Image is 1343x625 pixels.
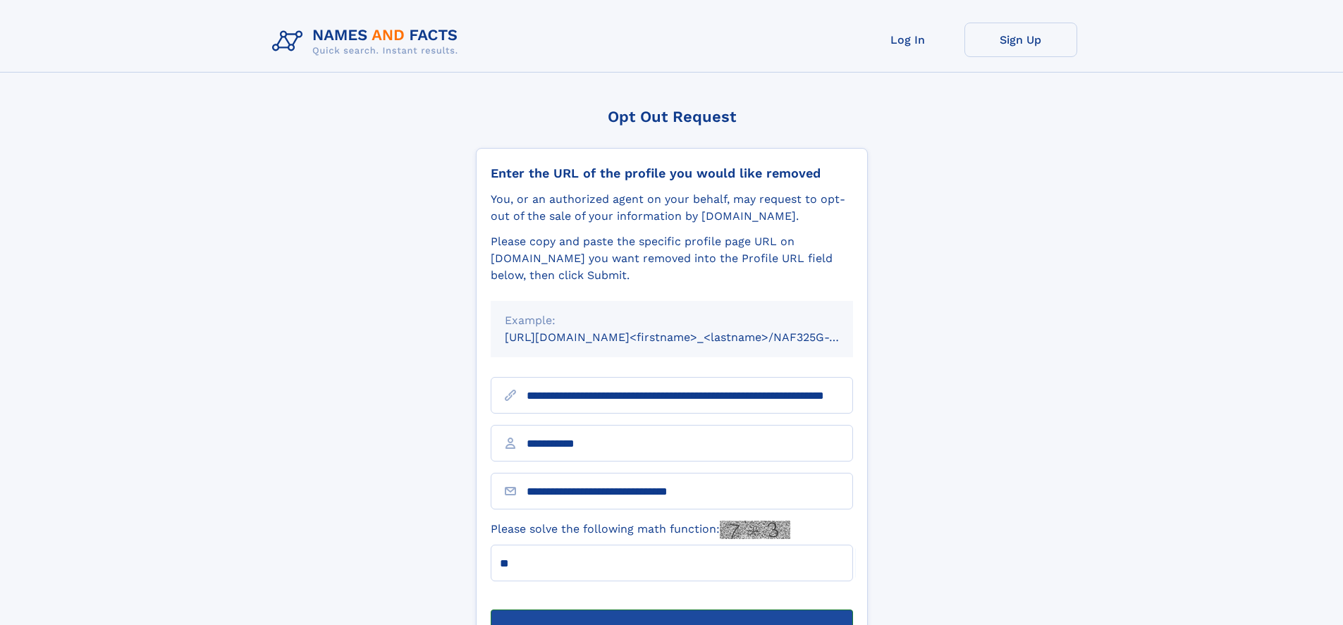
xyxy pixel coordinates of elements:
[266,23,470,61] img: Logo Names and Facts
[491,233,853,284] div: Please copy and paste the specific profile page URL on [DOMAIN_NAME] you want removed into the Pr...
[491,191,853,225] div: You, or an authorized agent on your behalf, may request to opt-out of the sale of your informatio...
[852,23,964,57] a: Log In
[505,312,839,329] div: Example:
[964,23,1077,57] a: Sign Up
[505,330,880,344] small: [URL][DOMAIN_NAME]<firstname>_<lastname>/NAF325G-xxxxxxxx
[491,521,790,539] label: Please solve the following math function:
[491,166,853,181] div: Enter the URL of the profile you would like removed
[476,108,868,125] div: Opt Out Request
